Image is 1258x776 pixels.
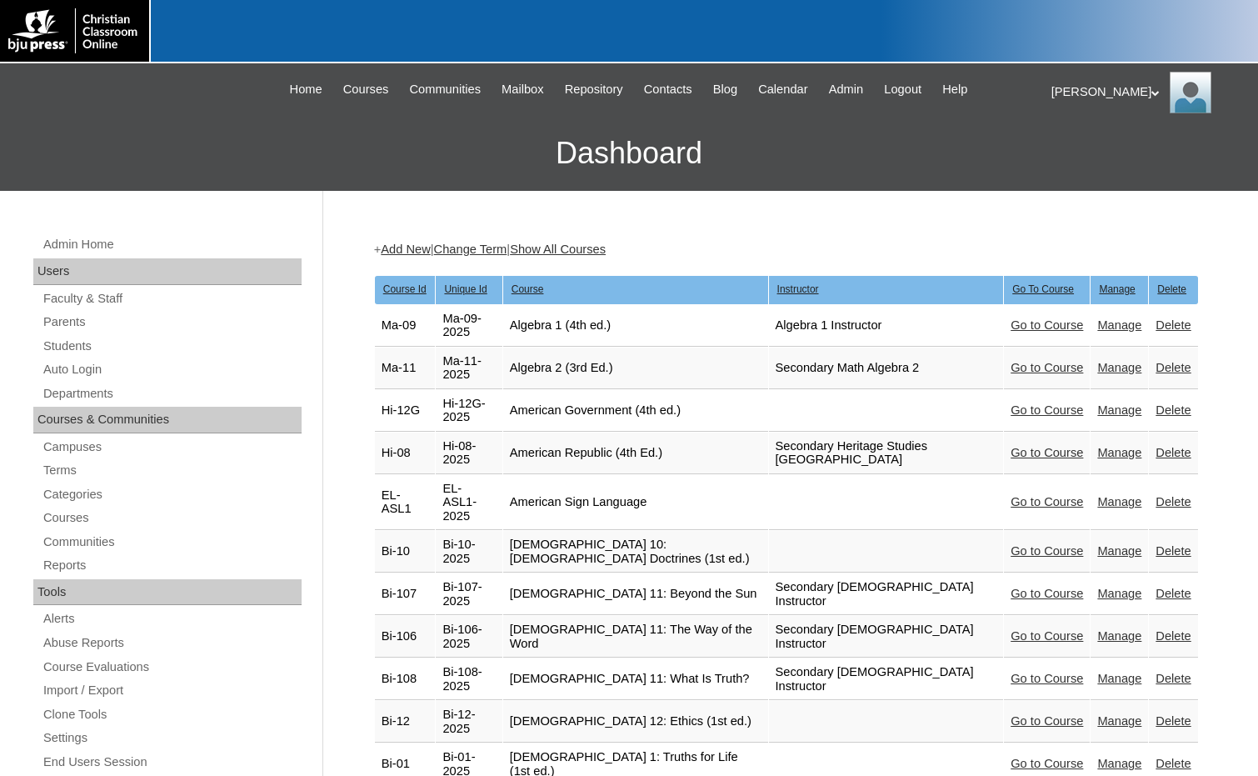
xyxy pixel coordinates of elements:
[290,80,322,99] span: Home
[503,433,768,474] td: American Republic (4th Ed.)
[33,579,302,606] div: Tools
[375,573,436,615] td: Bi-107
[503,573,768,615] td: [DEMOGRAPHIC_DATA] 11: Beyond the Sun
[1156,629,1191,643] a: Delete
[436,701,502,743] td: Bi-12-2025
[42,680,302,701] a: Import / Export
[33,407,302,433] div: Courses & Communities
[42,437,302,458] a: Campuses
[758,80,807,99] span: Calendar
[1011,495,1083,508] a: Go to Course
[1156,757,1191,770] a: Delete
[777,283,819,295] u: Instructor
[375,348,436,389] td: Ma-11
[769,658,1004,700] td: Secondary [DEMOGRAPHIC_DATA] Instructor
[644,80,692,99] span: Contacts
[1156,544,1191,558] a: Delete
[381,243,430,256] a: Add New
[1099,283,1135,295] u: Manage
[769,616,1004,658] td: Secondary [DEMOGRAPHIC_DATA] Instructor
[436,348,502,389] td: Ma-11-2025
[409,80,481,99] span: Communities
[1012,283,1074,295] u: Go To Course
[1011,318,1083,332] a: Go to Course
[42,532,302,553] a: Communities
[1011,403,1083,417] a: Go to Course
[375,475,436,531] td: EL-ASL1
[750,80,816,99] a: Calendar
[1157,283,1186,295] u: Delete
[383,283,427,295] u: Course Id
[1156,403,1191,417] a: Delete
[1097,361,1141,374] a: Manage
[1170,72,1211,113] img: Melanie Sevilla
[512,283,544,295] u: Course
[436,390,502,432] td: Hi-12G-2025
[401,80,489,99] a: Communities
[884,80,921,99] span: Logout
[1097,714,1141,728] a: Manage
[503,701,768,743] td: [DEMOGRAPHIC_DATA] 12: Ethics (1st ed.)
[821,80,872,99] a: Admin
[557,80,631,99] a: Repository
[335,80,397,99] a: Courses
[42,460,302,481] a: Terms
[1011,672,1083,685] a: Go to Course
[374,241,1199,258] div: + | |
[1011,587,1083,600] a: Go to Course
[42,555,302,576] a: Reports
[436,433,502,474] td: Hi-08-2025
[436,616,502,658] td: Bi-106-2025
[1156,672,1191,685] a: Delete
[8,8,141,53] img: logo-white.png
[375,658,436,700] td: Bi-108
[1156,446,1191,459] a: Delete
[1097,446,1141,459] a: Manage
[42,484,302,505] a: Categories
[503,305,768,347] td: Algebra 1 (4th ed.)
[1051,72,1241,113] div: [PERSON_NAME]
[1097,495,1141,508] a: Manage
[503,531,768,573] td: [DEMOGRAPHIC_DATA] 10: [DEMOGRAPHIC_DATA] Doctrines (1st ed.)
[565,80,623,99] span: Repository
[769,433,1004,474] td: Secondary Heritage Studies [GEOGRAPHIC_DATA]
[1097,544,1141,558] a: Manage
[375,701,436,743] td: Bi-12
[510,243,606,256] a: Show All Courses
[42,728,302,748] a: Settings
[1097,403,1141,417] a: Manage
[493,80,552,99] a: Mailbox
[503,475,768,531] td: American Sign Language
[33,258,302,285] div: Users
[42,633,302,653] a: Abuse Reports
[282,80,331,99] a: Home
[42,288,302,309] a: Faculty & Staff
[375,305,436,347] td: Ma-09
[436,658,502,700] td: Bi-108-2025
[503,348,768,389] td: Algebra 2 (3rd Ed.)
[436,305,502,347] td: Ma-09-2025
[1011,446,1083,459] a: Go to Course
[1097,318,1141,332] a: Manage
[42,359,302,380] a: Auto Login
[42,657,302,678] a: Course Evaluations
[42,234,302,255] a: Admin Home
[42,608,302,629] a: Alerts
[1156,714,1191,728] a: Delete
[713,80,737,99] span: Blog
[436,475,502,531] td: EL-ASL1-2025
[8,116,1250,191] h3: Dashboard
[829,80,864,99] span: Admin
[436,573,502,615] td: Bi-107-2025
[434,243,507,256] a: Change Term
[444,283,487,295] u: Unique Id
[636,80,701,99] a: Contacts
[942,80,967,99] span: Help
[769,573,1004,615] td: Secondary [DEMOGRAPHIC_DATA] Instructor
[705,80,746,99] a: Blog
[769,305,1004,347] td: Algebra 1 Instructor
[1097,672,1141,685] a: Manage
[1156,318,1191,332] a: Delete
[1011,629,1083,643] a: Go to Course
[42,508,302,528] a: Courses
